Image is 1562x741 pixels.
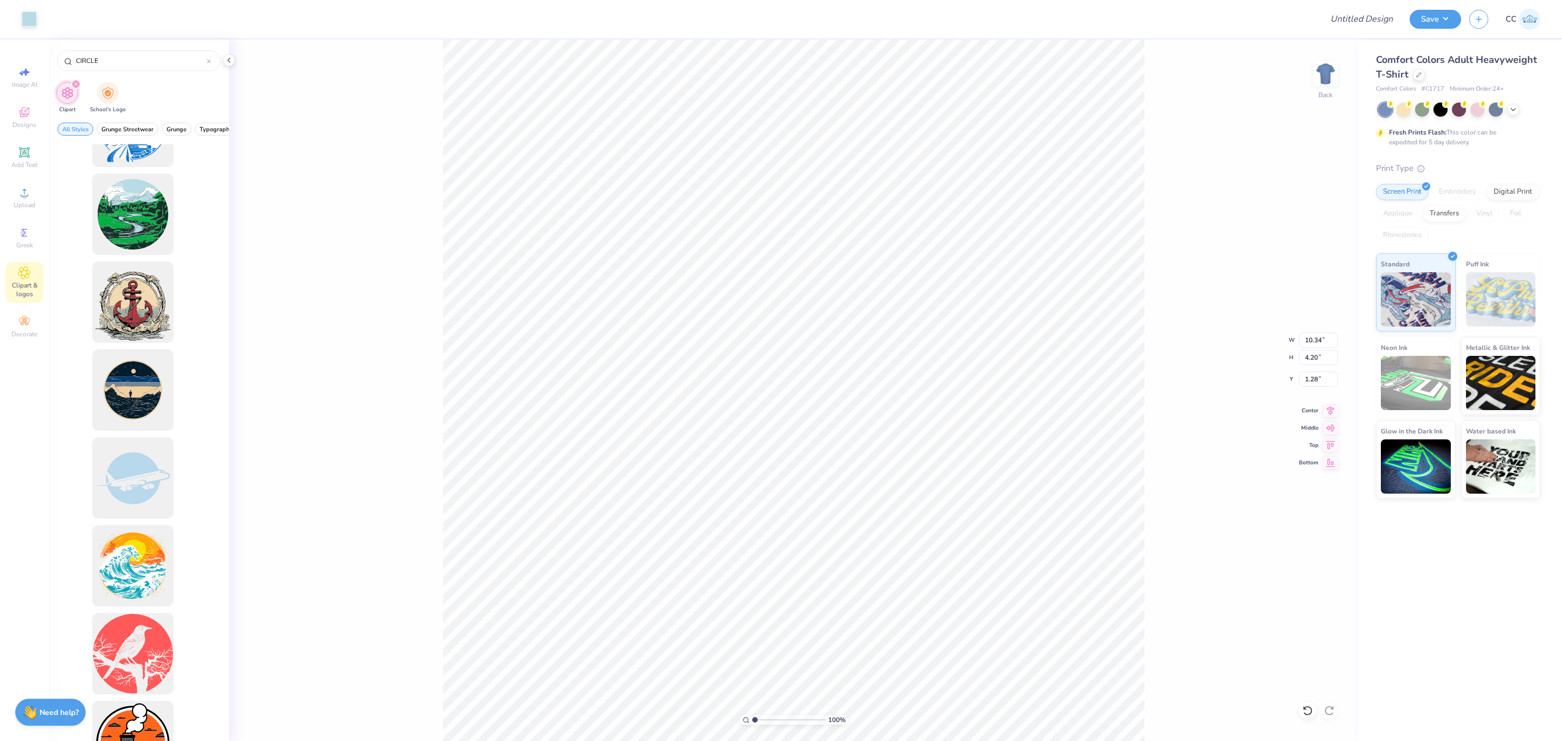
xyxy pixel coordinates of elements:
[56,82,78,114] div: filter for Clipart
[1381,439,1451,494] img: Glow in the Dark Ink
[200,125,233,133] span: Typography
[1506,9,1540,30] a: CC
[90,82,126,114] div: filter for School's Logo
[167,125,187,133] span: Grunge
[11,330,37,338] span: Decorate
[12,80,37,89] span: Image AI
[1487,184,1539,200] div: Digital Print
[195,123,238,136] button: filter button
[1466,342,1530,353] span: Metallic & Glitter Ink
[61,87,74,99] img: Clipart Image
[11,161,37,169] span: Add Text
[1466,439,1536,494] img: Water based Ink
[1299,424,1318,432] span: Middle
[1466,258,1489,270] span: Puff Ink
[1299,407,1318,414] span: Center
[90,106,126,114] span: School's Logo
[828,715,846,725] span: 100 %
[1410,10,1461,29] button: Save
[1381,258,1410,270] span: Standard
[102,87,114,99] img: School's Logo Image
[101,125,153,133] span: Grunge Streetwear
[90,82,126,114] button: filter button
[1299,459,1318,467] span: Bottom
[162,123,191,136] button: filter button
[56,82,78,114] button: filter button
[1381,425,1443,437] span: Glow in the Dark Ink
[1432,184,1483,200] div: Embroidery
[1376,184,1429,200] div: Screen Print
[1423,206,1466,222] div: Transfers
[1376,53,1537,81] span: Comfort Colors Adult Heavyweight T-Shirt
[1318,90,1333,100] div: Back
[1469,206,1500,222] div: Vinyl
[40,707,79,718] strong: Need help?
[1381,342,1407,353] span: Neon Ink
[97,123,158,136] button: filter button
[1389,128,1446,137] strong: Fresh Prints Flash:
[1422,85,1444,94] span: # C1717
[75,55,207,66] input: Try "Stars"
[1299,442,1318,449] span: Top
[16,241,33,250] span: Greek
[1506,13,1516,25] span: CC
[1450,85,1504,94] span: Minimum Order: 24 +
[1466,356,1536,410] img: Metallic & Glitter Ink
[1315,63,1336,85] img: Back
[5,281,43,298] span: Clipart & logos
[59,106,76,114] span: Clipart
[57,123,93,136] button: filter button
[1376,206,1419,222] div: Applique
[12,120,36,129] span: Designs
[1466,272,1536,327] img: Puff Ink
[1381,356,1451,410] img: Neon Ink
[1376,227,1429,244] div: Rhinestones
[1376,85,1416,94] span: Comfort Colors
[1389,127,1522,147] div: This color can be expedited for 5 day delivery.
[1519,9,1540,30] img: Cyril Cabanete
[1466,425,1516,437] span: Water based Ink
[1376,162,1540,175] div: Print Type
[1381,272,1451,327] img: Standard
[14,201,35,209] span: Upload
[62,125,88,133] span: All Styles
[1322,8,1401,30] input: Untitled Design
[1503,206,1528,222] div: Foil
